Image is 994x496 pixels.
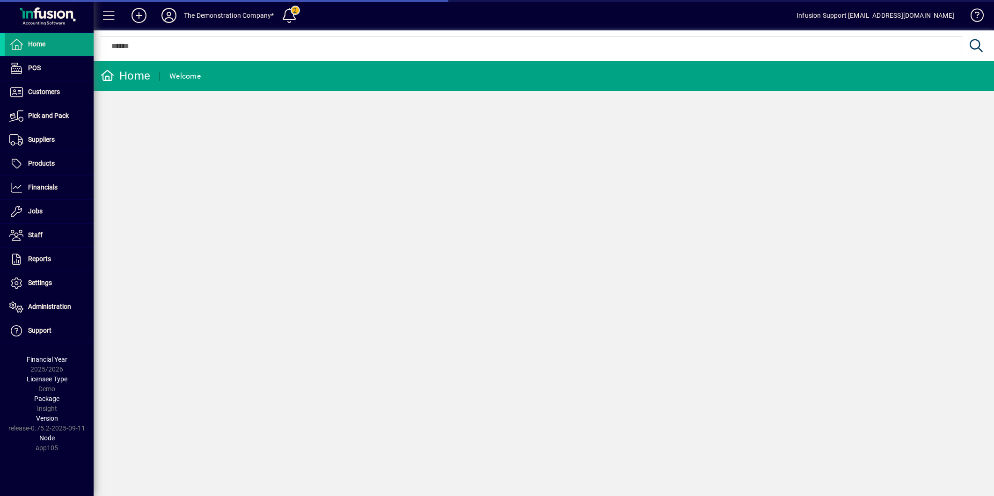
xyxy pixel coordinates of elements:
a: Knowledge Base [964,2,982,32]
span: POS [28,64,41,72]
div: Welcome [169,69,201,84]
span: Jobs [28,207,43,215]
span: Staff [28,231,43,239]
a: Support [5,319,94,343]
div: Infusion Support [EMAIL_ADDRESS][DOMAIN_NAME] [797,8,954,23]
span: Support [28,327,51,334]
span: Financial Year [27,356,67,363]
span: Suppliers [28,136,55,143]
span: Customers [28,88,60,95]
a: Staff [5,224,94,247]
a: Reports [5,248,94,271]
span: Reports [28,255,51,263]
div: The Demonstration Company* [184,8,274,23]
a: Financials [5,176,94,199]
a: Suppliers [5,128,94,152]
span: Licensee Type [27,375,67,383]
span: Products [28,160,55,167]
a: POS [5,57,94,80]
a: Products [5,152,94,175]
span: Financials [28,183,58,191]
span: Node [39,434,55,442]
a: Settings [5,271,94,295]
a: Administration [5,295,94,319]
a: Jobs [5,200,94,223]
button: Add [124,7,154,24]
span: Settings [28,279,52,286]
button: Profile [154,7,184,24]
span: Administration [28,303,71,310]
span: Pick and Pack [28,112,69,119]
span: Home [28,40,45,48]
a: Pick and Pack [5,104,94,128]
a: Customers [5,80,94,104]
span: Version [36,415,58,422]
span: Package [34,395,59,402]
div: Home [101,68,150,83]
